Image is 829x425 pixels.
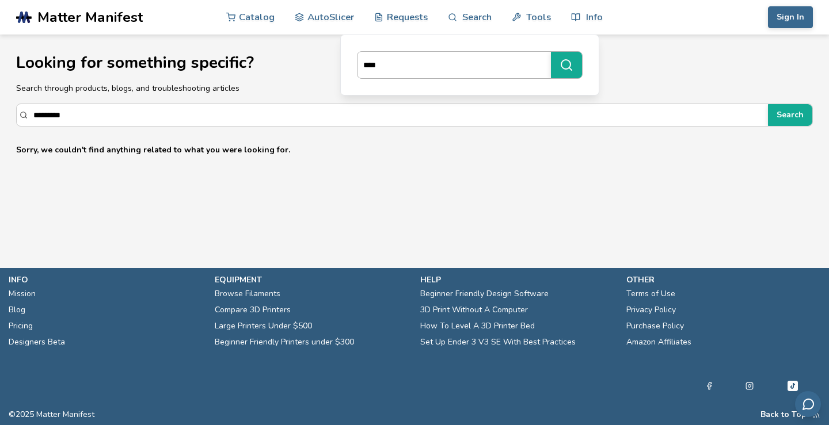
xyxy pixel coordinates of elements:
[215,274,409,286] p: equipment
[746,379,754,393] a: Instagram
[420,318,535,334] a: How To Level A 3D Printer Bed
[795,391,821,417] button: Send feedback via email
[16,144,813,156] p: Sorry, we couldn't find anything related to what you were looking for.
[626,318,684,334] a: Purchase Policy
[9,318,33,334] a: Pricing
[420,274,615,286] p: help
[33,105,762,125] input: Search
[420,334,576,350] a: Set Up Ender 3 V3 SE With Best Practices
[16,54,813,72] h1: Looking for something specific?
[9,302,25,318] a: Blog
[626,334,691,350] a: Amazon Affiliates
[215,286,280,302] a: Browse Filaments
[37,9,143,25] span: Matter Manifest
[215,302,291,318] a: Compare 3D Printers
[768,104,812,126] button: Search
[9,410,94,419] span: © 2025 Matter Manifest
[705,379,713,393] a: Facebook
[626,286,675,302] a: Terms of Use
[16,82,813,94] p: Search through products, blogs, and troubleshooting articles
[9,274,203,286] p: info
[760,410,807,419] button: Back to Top
[812,410,820,419] a: RSS Feed
[626,274,821,286] p: other
[626,302,676,318] a: Privacy Policy
[420,302,528,318] a: 3D Print Without A Computer
[9,334,65,350] a: Designers Beta
[420,286,549,302] a: Beginner Friendly Design Software
[786,379,800,393] a: Tiktok
[215,318,312,334] a: Large Printers Under $500
[768,6,813,28] button: Sign In
[9,286,36,302] a: Mission
[215,334,354,350] a: Beginner Friendly Printers under $300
